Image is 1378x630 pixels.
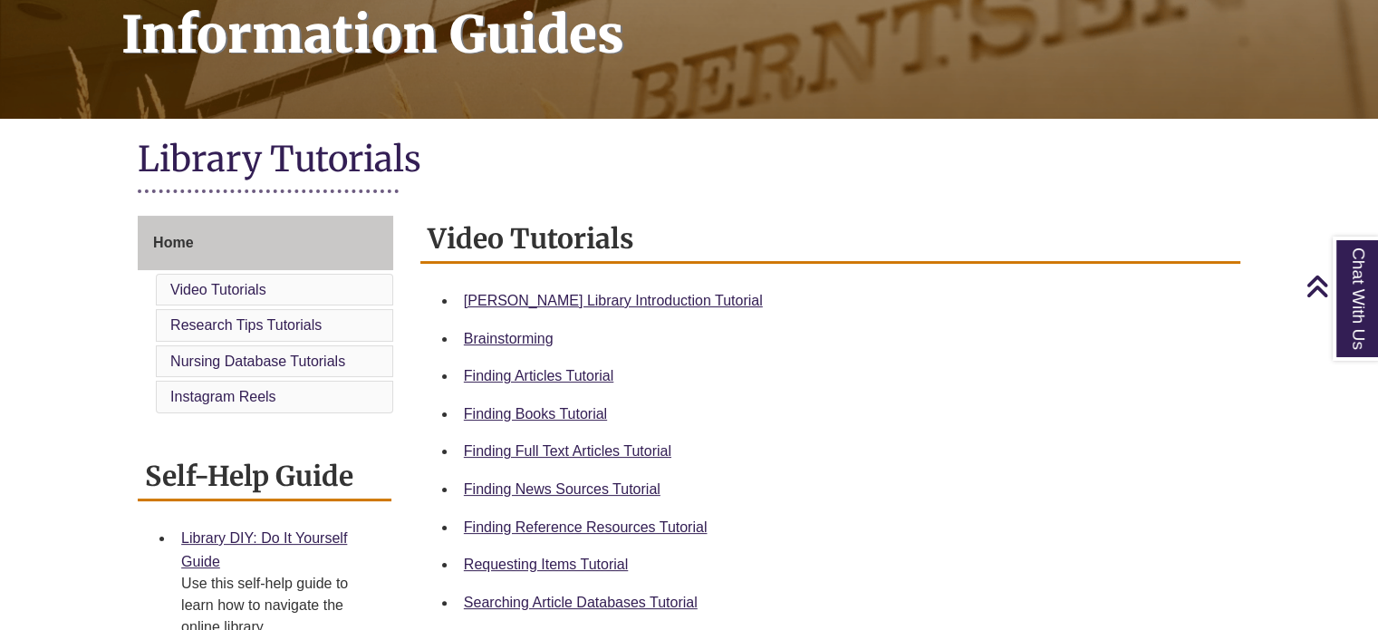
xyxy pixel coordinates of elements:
a: Back to Top [1306,274,1373,298]
h1: Library Tutorials [138,137,1240,185]
h2: Video Tutorials [420,216,1240,264]
a: Finding News Sources Tutorial [464,481,660,497]
a: Finding Books Tutorial [464,406,607,422]
a: Requesting Items Tutorial [464,557,628,572]
a: Nursing Database Tutorials [170,354,345,369]
a: [PERSON_NAME] Library Introduction Tutorial [464,293,763,308]
a: Video Tutorials [170,282,266,297]
span: Home [153,235,193,250]
a: Finding Articles Tutorial [464,368,613,383]
a: Instagram Reels [170,389,276,404]
a: Finding Reference Resources Tutorial [464,519,708,535]
div: Guide Page Menu [138,216,393,417]
h2: Self-Help Guide [138,453,391,501]
a: Brainstorming [464,331,554,346]
a: Research Tips Tutorials [170,317,322,333]
a: Finding Full Text Articles Tutorial [464,443,671,459]
a: Library DIY: Do It Yourself Guide [181,530,347,569]
a: Searching Article Databases Tutorial [464,595,698,610]
a: Home [138,216,393,270]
